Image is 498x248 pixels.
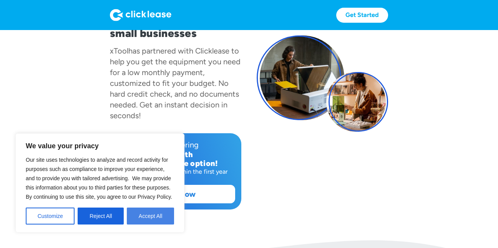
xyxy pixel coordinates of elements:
[26,141,174,151] p: We value your privacy
[110,46,128,55] div: xTool
[26,208,75,225] button: Customize
[15,133,184,233] div: We value your privacy
[110,46,241,120] div: has partnered with Clicklease to help you get the equipment you need for a low monthly payment, c...
[78,208,124,225] button: Reject All
[26,157,172,200] span: Our site uses technologies to analyze and record activity for purposes such as compliance to impr...
[336,8,388,23] a: Get Started
[110,9,171,21] img: Logo
[110,15,241,39] h1: Equipment leasing for small businesses
[127,208,174,225] button: Accept All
